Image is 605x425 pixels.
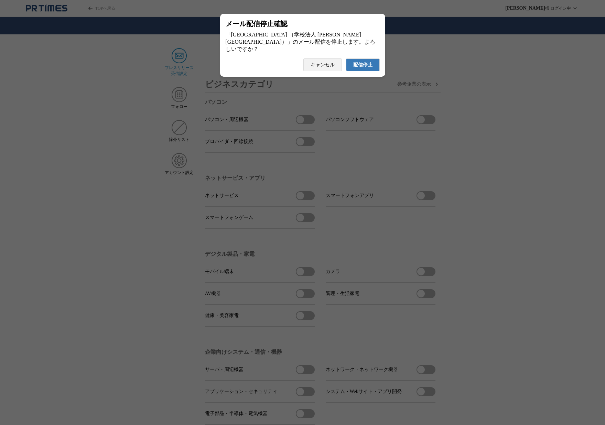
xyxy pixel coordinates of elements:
[346,58,380,71] button: 配信停止
[311,62,335,68] span: キャンセル
[226,19,288,29] span: メール配信停止確認
[353,62,372,68] span: 配信停止
[303,58,342,71] button: キャンセル
[226,31,380,53] div: 「[GEOGRAPHIC_DATA] （学校法人 [PERSON_NAME][GEOGRAPHIC_DATA]）」のメール配信を停止します。よろしいですか？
